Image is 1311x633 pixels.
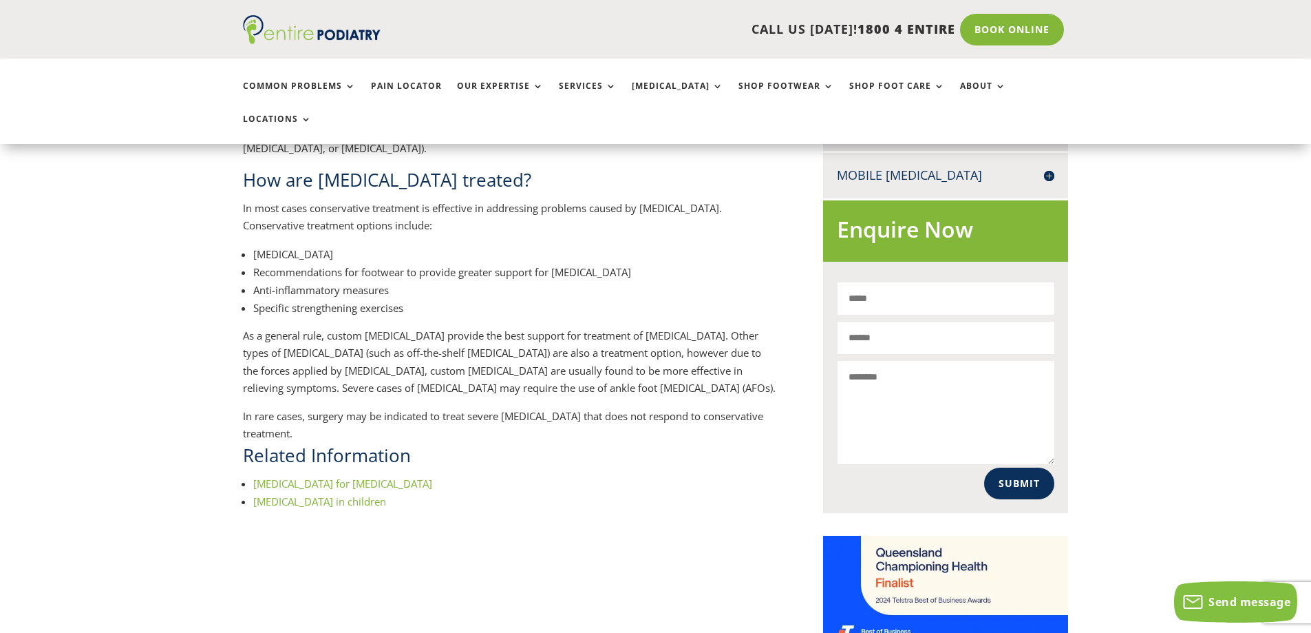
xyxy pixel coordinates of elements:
li: Specific strengthening exercises [253,299,778,317]
a: Common Problems [243,81,356,111]
a: About [960,81,1006,111]
h4: Mobile [MEDICAL_DATA] [837,167,1054,184]
img: logo (1) [243,15,381,44]
button: Submit [984,468,1054,499]
li: [MEDICAL_DATA] [253,245,778,263]
span: Send message [1208,594,1290,610]
a: Shop Foot Care [849,81,945,111]
a: Our Expertise [457,81,544,111]
a: Pain Locator [371,81,442,111]
li: Anti-inflammatory measures [253,281,778,299]
a: Locations [243,114,312,144]
a: Book Online [960,14,1064,45]
p: In most cases conservative treatment is effective in addressing problems caused by [MEDICAL_DATA]... [243,200,778,245]
h2: How are [MEDICAL_DATA] treated? [243,167,778,199]
h2: Related Information [243,443,778,475]
a: Shop Footwear [738,81,834,111]
a: [MEDICAL_DATA] in children [253,495,386,508]
span: 1800 4 ENTIRE [857,21,955,37]
a: [MEDICAL_DATA] [632,81,723,111]
p: As a general rule, custom [MEDICAL_DATA] provide the best support for treatment of [MEDICAL_DATA]... [243,327,778,408]
button: Send message [1174,581,1297,623]
a: Entire Podiatry [243,33,381,47]
a: Services [559,81,617,111]
p: CALL US [DATE]! [434,21,955,39]
li: Recommendations for footwear to provide greater support for [MEDICAL_DATA] [253,263,778,281]
h2: Enquire Now [837,214,1054,252]
p: In rare cases, surgery may be indicated to treat severe [MEDICAL_DATA] that does not respond to c... [243,408,778,443]
a: [MEDICAL_DATA] for [MEDICAL_DATA] [253,477,432,490]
